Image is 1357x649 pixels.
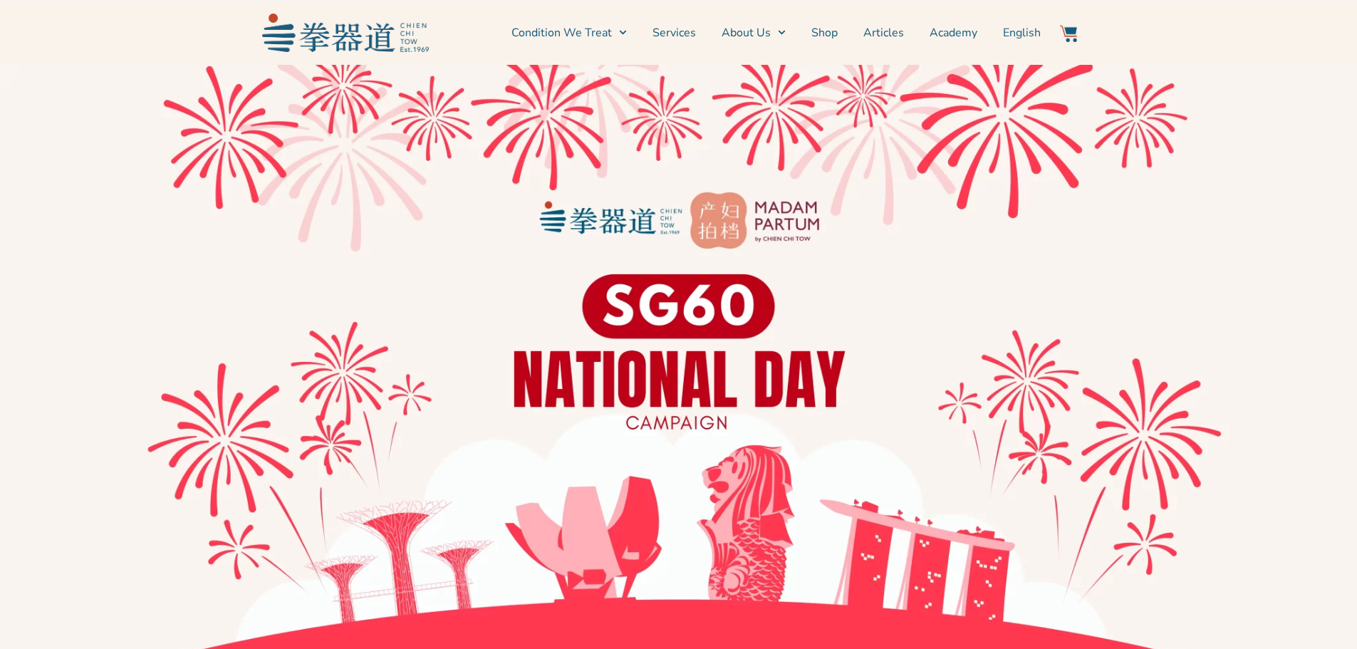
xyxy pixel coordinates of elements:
[930,15,977,51] a: Academy
[436,15,1041,51] nav: Menu
[863,15,904,51] a: Articles
[722,15,786,51] a: About Us
[511,15,627,51] a: Condition We Treat
[1003,15,1041,51] a: English
[1060,25,1077,42] img: Website Icon-03
[811,15,838,51] a: Shop
[652,15,696,51] a: Services
[1003,24,1041,41] span: English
